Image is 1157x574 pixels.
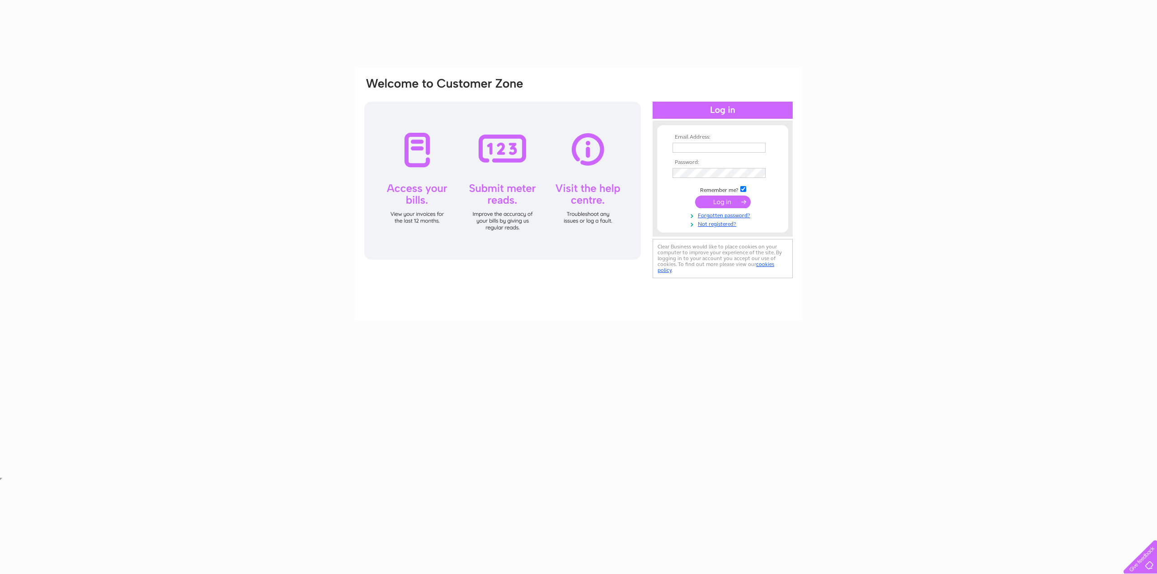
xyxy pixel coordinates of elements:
div: Clear Business would like to place cookies on your computer to improve your experience of the sit... [653,239,793,278]
input: Submit [695,196,751,208]
td: Remember me? [670,185,775,194]
a: Forgotten password? [673,210,775,219]
a: cookies policy [658,261,774,273]
th: Password: [670,159,775,166]
a: Not registered? [673,219,775,228]
th: Email Address: [670,134,775,140]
